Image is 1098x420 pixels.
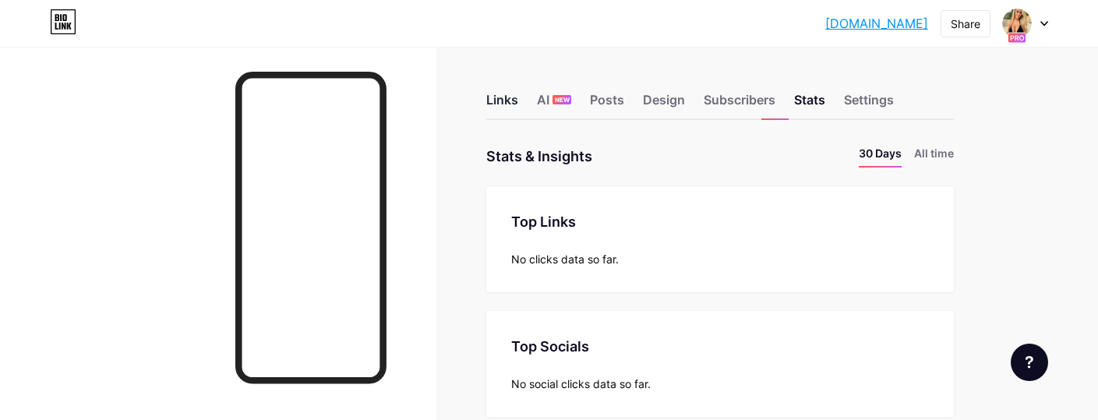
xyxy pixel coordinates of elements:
div: Stats [794,90,825,118]
a: [DOMAIN_NAME] [825,14,928,33]
div: No social clicks data so far. [511,376,929,392]
div: Subscribers [704,90,775,118]
span: NEW [555,95,570,104]
div: Design [643,90,685,118]
div: AI [537,90,571,118]
li: All time [914,145,954,168]
div: Share [951,16,980,32]
div: Top Socials [511,336,929,357]
img: 高橋 惠子 [1002,9,1032,38]
div: Posts [590,90,624,118]
div: Settings [844,90,894,118]
div: No clicks data so far. [511,251,929,267]
div: Top Links [511,211,929,232]
div: Links [486,90,518,118]
div: Stats & Insights [486,145,592,168]
li: 30 Days [859,145,902,168]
